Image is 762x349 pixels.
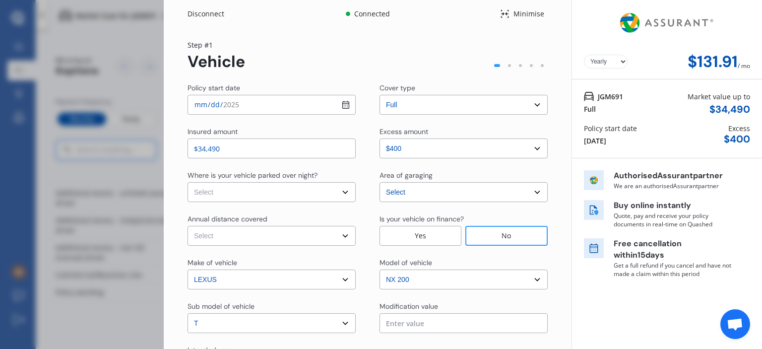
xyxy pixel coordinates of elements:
[584,136,606,146] div: [DATE]
[380,301,438,311] div: Modification value
[188,170,317,180] div: Where is your vehicle parked over night?
[584,170,604,190] img: insurer icon
[584,104,596,114] div: Full
[380,214,464,224] div: Is your vehicle on finance?
[380,83,415,93] div: Cover type
[617,4,717,42] img: Assurant.png
[352,9,391,19] div: Connected
[188,53,245,71] div: Vehicle
[380,258,432,268] div: Model of vehicle
[380,127,428,137] div: Excess amount
[380,170,433,180] div: Area of garaging
[614,200,733,211] p: Buy online instantly
[465,226,548,246] div: No
[688,53,738,71] div: $131.91
[709,104,750,115] div: $ 34,490
[380,313,548,333] input: Enter value
[188,95,356,115] input: dd / mm / yyyy
[584,200,604,220] img: buy online icon
[188,214,267,224] div: Annual distance covered
[688,91,750,102] div: Market value up to
[188,40,245,50] div: Step # 1
[614,261,733,278] p: Get a full refund if you cancel and have not made a claim within this period
[509,9,548,19] div: Minimise
[188,9,235,19] div: Disconnect
[188,258,237,268] div: Make of vehicle
[728,123,750,134] div: Excess
[614,182,733,190] p: We are an authorised Assurant partner
[380,226,461,246] div: Yes
[720,309,750,339] div: Open chat
[188,83,240,93] div: Policy start date
[584,123,637,134] div: Policy start date
[738,53,750,71] div: / mo
[584,238,604,258] img: free cancel icon
[188,127,238,137] div: Insured amount
[188,139,356,158] input: Enter insured amount
[614,170,733,182] p: Authorised Assurant partner
[188,301,254,311] div: Sub model of vehicle
[614,211,733,228] p: Quote, pay and receive your policy documents in real-time on Quashed
[598,91,623,102] span: JGM691
[614,238,733,261] p: Free cancellation within 15 days
[724,134,750,145] div: $ 400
